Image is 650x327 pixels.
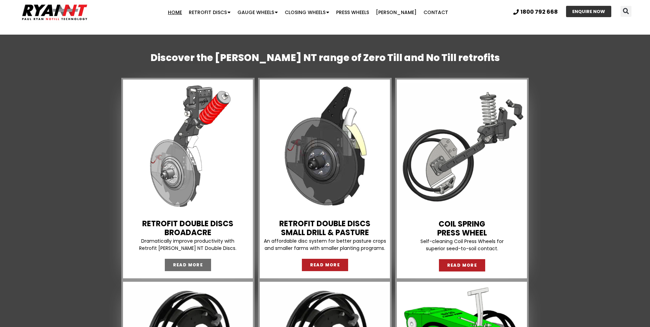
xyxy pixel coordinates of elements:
[279,218,370,238] a: Retrofit Double DiscsSMALL DRILL & PASTURE
[185,5,234,19] a: Retrofit Discs
[164,5,185,19] a: Home
[398,83,525,210] img: RYAN NT Press Wheel
[310,263,340,267] span: READ MORE
[372,5,420,19] a: [PERSON_NAME]
[234,5,281,19] a: Gauge Wheels
[125,83,252,210] img: Retrofit tyne and double disc. Seeder bar
[281,5,333,19] a: Closing Wheels
[439,259,486,271] a: READ MORE
[165,259,211,271] a: READ MORE
[513,9,558,15] a: 1800 792 668
[333,5,372,19] a: Press Wheels
[420,5,452,19] a: Contact
[261,238,388,252] p: An affordable disc system for better pasture crops and smaller farms with smaller planting programs.
[447,263,477,267] span: READ MORE
[125,238,252,252] p: Dramatically improve productivity with Retrofit [PERSON_NAME] NT Double Discs.
[261,83,388,210] img: Retrofit double disc
[566,6,611,17] a: ENQUIRE NOW
[621,6,631,17] div: Search
[142,218,233,238] a: Retrofit Double DiscsBROADACRE
[398,238,525,252] p: Self-cleaning Coil Press Wheels for superior seed-to-soil contact.
[520,9,558,15] span: 1800 792 668
[120,52,531,64] h2: Discover the [PERSON_NAME] NT range of Zero Till and No Till retrofits
[126,5,490,19] nav: Menu
[302,259,348,271] a: READ MORE
[21,2,89,23] img: Ryan NT logo
[173,263,203,267] span: READ MORE
[572,9,605,14] span: ENQUIRE NOW
[437,219,487,238] a: COIL SPRINGPRESS WHEEL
